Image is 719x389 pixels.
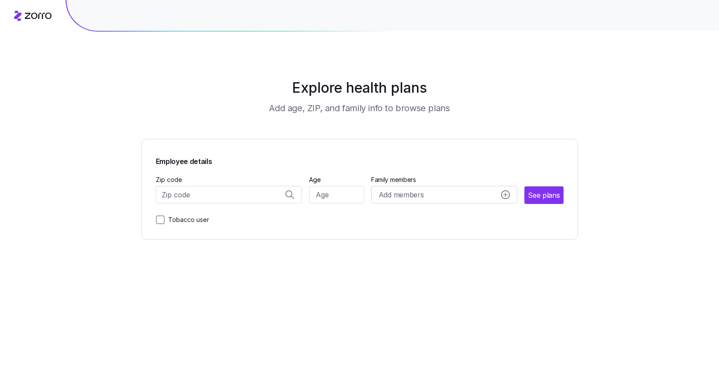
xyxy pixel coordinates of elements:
span: Employee details [156,153,212,167]
input: Zip code [156,186,302,204]
h3: Add age, ZIP, and family info to browse plans [269,102,450,114]
span: Add members [379,189,424,200]
button: See plans [524,186,563,204]
label: Tobacco user [165,214,209,225]
input: Age [309,186,364,204]
label: Age [309,175,321,185]
span: See plans [528,190,560,201]
button: Add membersadd icon [371,186,518,204]
h1: Explore health plans [163,77,556,98]
label: Zip code [156,175,182,185]
svg: add icon [501,190,510,199]
span: Family members [371,175,518,184]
